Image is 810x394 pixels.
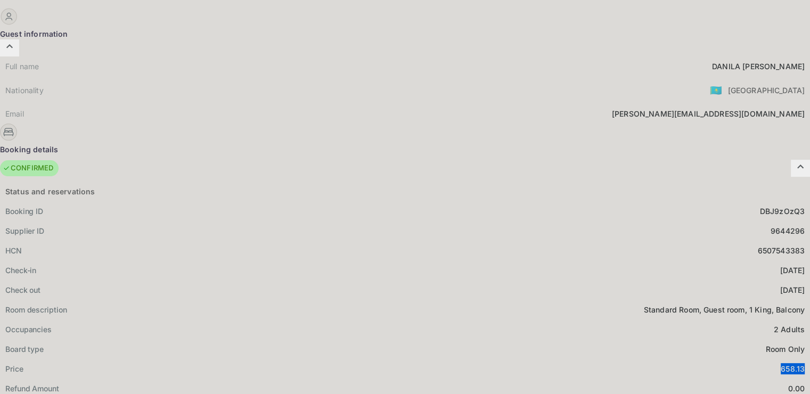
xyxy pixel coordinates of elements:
[5,225,44,236] div: Supplier ID
[5,324,52,335] div: Occupancies
[612,108,805,119] div: [PERSON_NAME][EMAIL_ADDRESS][DOMAIN_NAME]
[774,324,805,335] div: 2 Adults
[780,284,805,295] div: [DATE]
[712,61,805,72] div: DANILA [PERSON_NAME]
[5,61,39,72] div: Full name
[5,363,23,374] div: Price
[771,225,805,236] div: 9644296
[5,383,59,394] div: Refund Amount
[5,343,44,355] div: Board type
[5,265,36,276] div: Check-in
[727,85,805,96] div: [GEOGRAPHIC_DATA]
[5,186,95,197] div: Status and reservations
[5,85,44,96] div: Nationality
[766,343,805,355] div: Room Only
[781,363,805,374] div: 658.13
[780,265,805,276] div: [DATE]
[710,80,722,100] span: United States
[758,245,805,256] div: 6507543383
[5,206,43,217] div: Booking ID
[5,304,67,315] div: Room description
[788,383,805,394] div: 0.00
[760,206,805,217] div: DBJ9zOzQ3
[5,245,22,256] div: HCN
[5,284,40,295] div: Check out
[5,108,24,119] div: Email
[3,163,53,174] div: CONFIRMED
[644,304,805,315] div: Standard Room, Guest room, 1 King, Balcony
